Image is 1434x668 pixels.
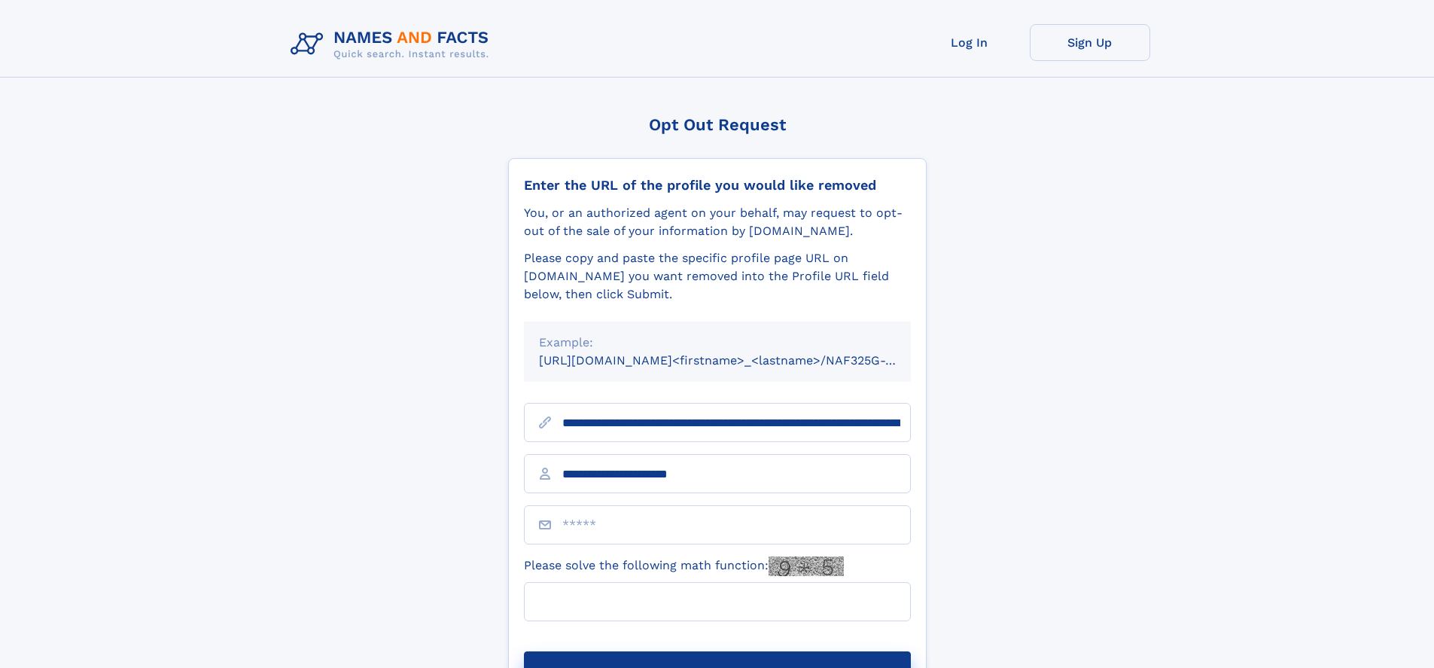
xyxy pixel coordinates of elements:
[285,24,501,65] img: Logo Names and Facts
[539,334,896,352] div: Example:
[524,177,911,194] div: Enter the URL of the profile you would like removed
[524,557,844,576] label: Please solve the following math function:
[539,353,939,368] small: [URL][DOMAIN_NAME]<firstname>_<lastname>/NAF325G-xxxxxxxx
[909,24,1030,61] a: Log In
[1030,24,1150,61] a: Sign Up
[508,115,927,134] div: Opt Out Request
[524,249,911,303] div: Please copy and paste the specific profile page URL on [DOMAIN_NAME] you want removed into the Pr...
[524,204,911,240] div: You, or an authorized agent on your behalf, may request to opt-out of the sale of your informatio...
